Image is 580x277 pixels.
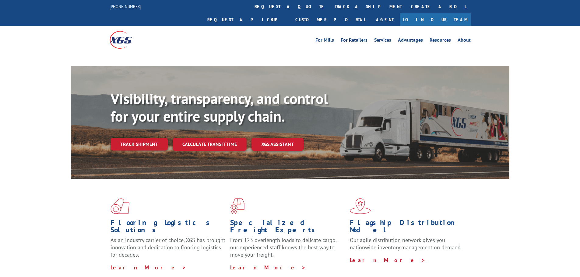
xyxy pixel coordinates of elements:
[230,264,306,271] a: Learn More >
[430,38,451,44] a: Resources
[111,264,186,271] a: Learn More >
[370,13,400,26] a: Agent
[110,3,141,9] a: [PHONE_NUMBER]
[111,138,168,151] a: Track shipment
[111,198,129,214] img: xgs-icon-total-supply-chain-intelligence-red
[230,219,345,237] h1: Specialized Freight Experts
[350,219,465,237] h1: Flagship Distribution Model
[398,38,423,44] a: Advantages
[230,237,345,264] p: From 123 overlength loads to delicate cargo, our experienced staff knows the best way to move you...
[458,38,471,44] a: About
[111,237,225,258] span: As an industry carrier of choice, XGS has brought innovation and dedication to flooring logistics...
[350,237,462,251] span: Our agile distribution network gives you nationwide inventory management on demand.
[111,89,328,126] b: Visibility, transparency, and control for your entire supply chain.
[230,198,244,214] img: xgs-icon-focused-on-flooring-red
[291,13,370,26] a: Customer Portal
[400,13,471,26] a: Join Our Team
[173,138,247,151] a: Calculate transit time
[350,257,426,264] a: Learn More >
[111,219,226,237] h1: Flooring Logistics Solutions
[341,38,367,44] a: For Retailers
[251,138,304,151] a: XGS ASSISTANT
[203,13,291,26] a: Request a pickup
[350,198,371,214] img: xgs-icon-flagship-distribution-model-red
[315,38,334,44] a: For Mills
[374,38,391,44] a: Services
